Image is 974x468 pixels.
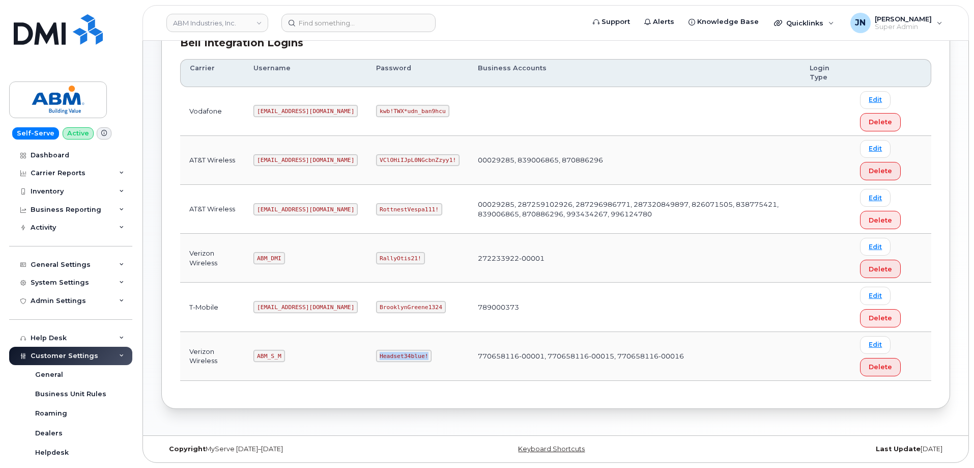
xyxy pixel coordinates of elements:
a: Support [586,12,637,32]
button: Delete [860,211,901,229]
td: Verizon Wireless [180,332,244,381]
span: [PERSON_NAME] [875,15,932,23]
a: ABM Industries, Inc. [166,14,268,32]
span: Alerts [653,17,674,27]
td: AT&T Wireless [180,185,244,234]
a: Keyboard Shortcuts [518,445,585,453]
span: Super Admin [875,23,932,31]
span: Delete [869,362,892,372]
button: Delete [860,309,901,327]
a: Edit [860,91,891,109]
code: BrooklynGreene1324 [376,301,445,313]
th: Business Accounts [469,59,800,87]
code: ABM_S_M [253,350,284,362]
span: Delete [869,215,892,225]
code: [EMAIL_ADDRESS][DOMAIN_NAME] [253,105,358,117]
td: 00029285, 287259102926, 287296986771, 287320849897, 826071505, 838775421, 839006865, 870886296, 9... [469,185,800,234]
td: 770658116-00001, 770658116-00015, 770658116-00016 [469,332,800,381]
th: Password [367,59,469,87]
a: Edit [860,238,891,256]
td: 272233922-00001 [469,234,800,283]
code: RottnestVespa111! [376,203,442,215]
th: Username [244,59,367,87]
a: Edit [860,336,891,354]
code: kwb!TWX*udn_ban9hcu [376,105,449,117]
th: Login Type [800,59,851,87]
th: Carrier [180,59,244,87]
td: 789000373 [469,283,800,332]
button: Delete [860,162,901,180]
div: Quicklinks [767,13,841,33]
button: Delete [860,260,901,278]
div: Bell Integration Logins [180,36,931,50]
a: Alerts [637,12,681,32]
button: Delete [860,113,901,131]
div: Joe Nguyen Jr. [843,13,950,33]
a: Knowledge Base [681,12,766,32]
span: Quicklinks [786,19,823,27]
div: [DATE] [687,445,950,453]
td: Vodafone [180,87,244,136]
td: 00029285, 839006865, 870886296 [469,136,800,185]
a: Edit [860,140,891,158]
a: Edit [860,189,891,207]
code: [EMAIL_ADDRESS][DOMAIN_NAME] [253,301,358,313]
code: VClOHiIJpL0NGcbnZzyy1! [376,154,460,167]
code: [EMAIL_ADDRESS][DOMAIN_NAME] [253,203,358,215]
code: Headset34blue! [376,350,432,362]
code: [EMAIL_ADDRESS][DOMAIN_NAME] [253,154,358,167]
td: T-Mobile [180,283,244,332]
span: JN [855,17,866,29]
span: Delete [869,117,892,127]
button: Delete [860,358,901,376]
td: AT&T Wireless [180,136,244,185]
a: Edit [860,287,891,305]
input: Find something... [281,14,436,32]
div: MyServe [DATE]–[DATE] [161,445,424,453]
span: Delete [869,166,892,176]
code: ABM_DMI [253,252,284,264]
td: Verizon Wireless [180,234,244,283]
span: Delete [869,264,892,274]
code: RallyOtis21! [376,252,424,264]
span: Support [601,17,630,27]
span: Delete [869,313,892,323]
strong: Last Update [876,445,921,453]
span: Knowledge Base [697,17,759,27]
strong: Copyright [169,445,206,453]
